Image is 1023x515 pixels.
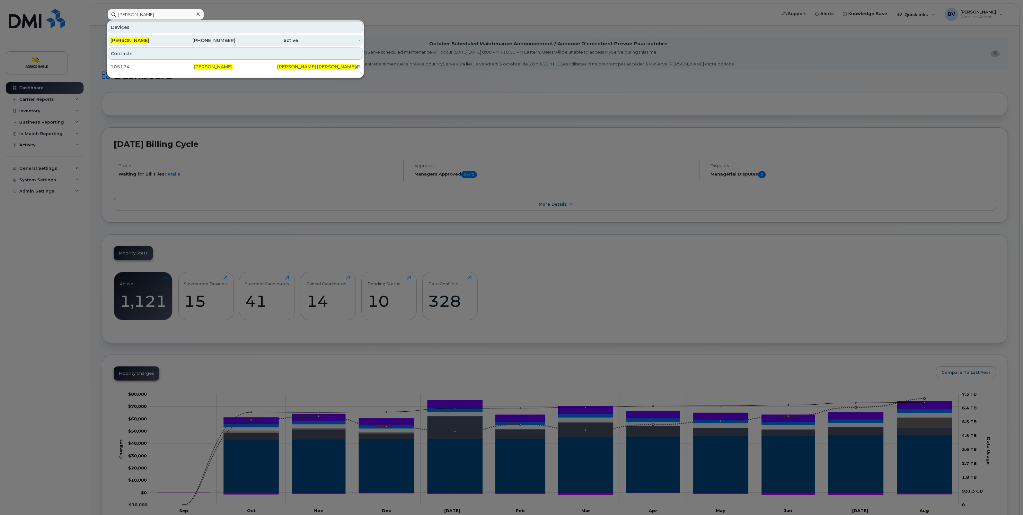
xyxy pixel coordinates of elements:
[317,64,356,70] span: [PERSON_NAME]
[235,37,298,44] div: active
[277,64,316,70] span: [PERSON_NAME]
[173,37,236,44] div: [PHONE_NUMBER]
[110,38,149,43] span: [PERSON_NAME]
[110,64,194,70] div: 105174
[277,64,360,70] div: . @[DOMAIN_NAME]
[108,21,363,33] div: Devices
[108,61,363,73] a: 105174[PERSON_NAME][PERSON_NAME].[PERSON_NAME]@[DOMAIN_NAME]
[194,64,233,70] span: [PERSON_NAME]
[298,37,361,44] div: -
[108,47,363,60] div: Contacts
[108,35,363,46] a: [PERSON_NAME][PHONE_NUMBER]active-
